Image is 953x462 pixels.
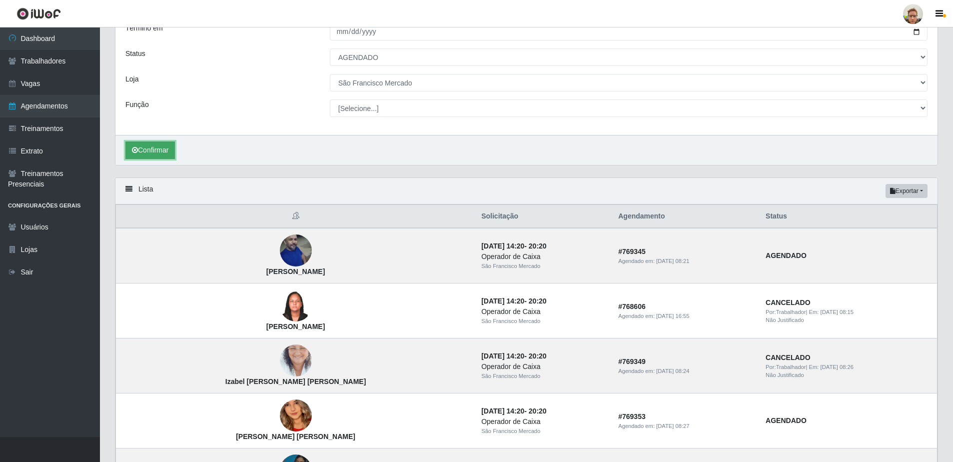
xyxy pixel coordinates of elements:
[766,364,806,370] span: Por: Trabalhador
[766,416,807,424] strong: AGENDADO
[481,297,524,305] time: [DATE] 14:20
[481,372,606,380] div: São Francisco Mercado
[618,412,646,420] strong: # 769353
[612,205,760,228] th: Agendamento
[656,258,689,264] time: [DATE] 08:21
[481,306,606,317] div: Operador de Caixa
[481,251,606,262] div: Operador de Caixa
[266,322,325,330] strong: [PERSON_NAME]
[656,368,689,374] time: [DATE] 08:24
[760,205,937,228] th: Status
[481,352,546,360] strong: -
[618,367,754,375] div: Agendado em:
[766,316,931,324] div: Não Justificado
[618,357,646,365] strong: # 769349
[618,422,754,430] div: Agendado em:
[330,23,928,40] input: 00/00/0000
[125,141,175,159] button: Confirmar
[529,242,547,250] time: 20:20
[656,423,689,429] time: [DATE] 08:27
[481,407,524,415] time: [DATE] 14:20
[481,416,606,427] div: Operador de Caixa
[529,352,547,360] time: 20:20
[481,242,546,250] strong: -
[481,297,546,305] strong: -
[529,297,547,305] time: 20:20
[481,242,524,250] time: [DATE] 14:20
[886,184,928,198] button: Exportar
[766,308,931,316] div: | Em:
[280,332,312,389] img: Izabel Cristina da Silva Santos
[16,7,61,20] img: CoreUI Logo
[481,352,524,360] time: [DATE] 14:20
[618,257,754,265] div: Agendado em:
[481,317,606,325] div: São Francisco Mercado
[125,99,149,110] label: Função
[618,302,646,310] strong: # 768606
[280,226,312,275] img: Leandro Valerio de Oliveira
[236,432,355,440] strong: [PERSON_NAME] [PERSON_NAME]
[225,377,366,385] strong: Izabel [PERSON_NAME] [PERSON_NAME]
[618,312,754,320] div: Agendado em:
[481,407,546,415] strong: -
[821,309,854,315] time: [DATE] 08:15
[115,178,938,204] div: Lista
[125,23,163,33] label: Término em
[766,371,931,379] div: Não Justificado
[766,353,810,361] strong: CANCELADO
[266,267,325,275] strong: [PERSON_NAME]
[125,74,138,84] label: Loja
[766,298,810,306] strong: CANCELADO
[125,48,145,59] label: Status
[475,205,612,228] th: Solicitação
[766,363,931,371] div: | Em:
[280,279,312,332] img: Nayara Rayane Nunes da Costa
[618,247,646,255] strong: # 769345
[529,407,547,415] time: 20:20
[821,364,854,370] time: [DATE] 08:26
[766,309,806,315] span: Por: Trabalhador
[481,361,606,372] div: Operador de Caixa
[280,381,312,450] img: Maria Cintia Leopoldino da Silva
[656,313,689,319] time: [DATE] 16:55
[481,427,606,435] div: São Francisco Mercado
[481,262,606,270] div: São Francisco Mercado
[766,251,807,259] strong: AGENDADO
